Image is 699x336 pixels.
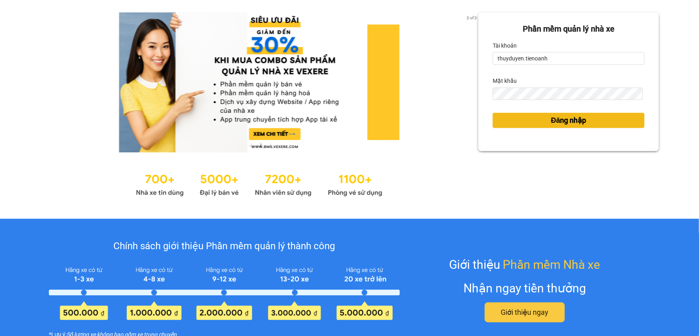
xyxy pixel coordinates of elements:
button: previous slide / item [40,12,51,152]
li: slide item 2 [258,143,261,146]
li: slide item 1 [248,143,251,146]
input: Tài khoản [493,52,645,65]
p: 2 of 3 [464,12,478,23]
div: Phần mềm quản lý nhà xe [493,23,645,35]
div: Nhận ngay tiền thưởng [463,279,586,298]
input: Mật khẩu [493,88,643,100]
span: Giới thiệu ngay [501,307,549,318]
button: Giới thiệu ngay [485,302,565,322]
label: Tài khoản [493,39,517,52]
div: Chính sách giới thiệu Phần mềm quản lý thành công [49,239,399,254]
button: next slide / item [467,12,478,152]
div: Giới thiệu [449,255,600,274]
button: Đăng nhập [493,113,645,128]
span: Phần mềm Nhà xe [503,255,600,274]
li: slide item 3 [267,143,270,146]
label: Mật khẩu [493,74,517,87]
span: Đăng nhập [551,115,586,126]
img: Statistics.png [136,168,383,199]
img: policy-intruduce-detail.png [49,264,399,320]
